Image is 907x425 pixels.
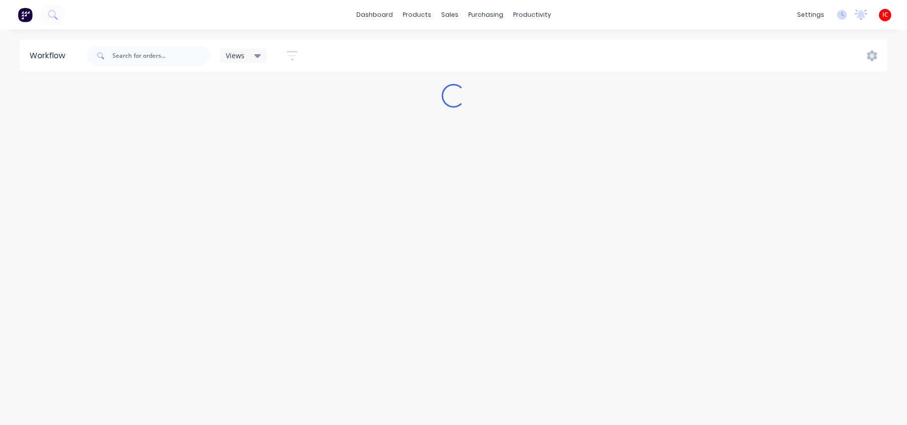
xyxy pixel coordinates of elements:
[508,7,556,22] div: productivity
[18,7,33,22] img: Factory
[398,7,436,22] div: products
[30,50,70,62] div: Workflow
[112,46,210,66] input: Search for orders...
[226,50,244,61] span: Views
[882,10,888,19] span: IC
[792,7,829,22] div: settings
[351,7,398,22] a: dashboard
[436,7,463,22] div: sales
[463,7,508,22] div: purchasing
